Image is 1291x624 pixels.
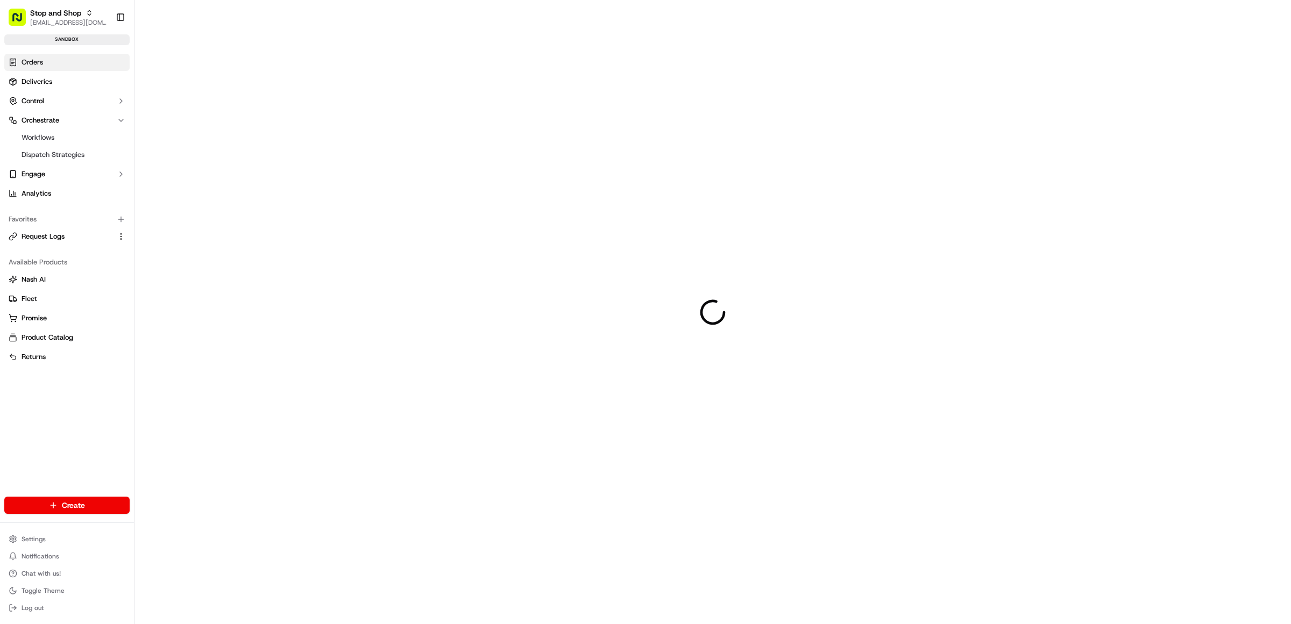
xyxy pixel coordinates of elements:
div: We're available if you need us! [37,113,136,122]
button: Stop and Shop[EMAIL_ADDRESS][DOMAIN_NAME] [4,4,111,30]
button: Product Catalog [4,329,130,346]
span: Create [62,500,85,511]
a: Workflows [17,130,117,145]
button: Request Logs [4,228,130,245]
a: Powered byPylon [76,182,130,190]
span: Request Logs [22,232,65,241]
a: Orders [4,54,130,71]
span: Control [22,96,44,106]
span: API Documentation [102,156,173,167]
button: Orchestrate [4,112,130,129]
a: 💻API Documentation [87,152,177,171]
button: Start new chat [183,106,196,119]
button: [EMAIL_ADDRESS][DOMAIN_NAME] [30,18,107,27]
p: Welcome 👋 [11,43,196,60]
span: Toggle Theme [22,586,65,595]
button: Settings [4,532,130,547]
button: Engage [4,166,130,183]
button: Nash AI [4,271,130,288]
div: 💻 [91,157,100,166]
span: Pylon [107,182,130,190]
a: Analytics [4,185,130,202]
span: Orchestrate [22,116,59,125]
span: Log out [22,604,44,612]
a: Deliveries [4,73,130,90]
span: Analytics [22,189,51,198]
div: sandbox [4,34,130,45]
span: Returns [22,352,46,362]
div: 📗 [11,157,19,166]
button: Control [4,92,130,110]
span: Notifications [22,552,59,561]
button: Fleet [4,290,130,307]
button: Create [4,497,130,514]
div: Available Products [4,254,130,271]
span: Orders [22,58,43,67]
a: Nash AI [9,275,125,284]
button: Chat with us! [4,566,130,581]
span: Engage [22,169,45,179]
span: Chat with us! [22,569,61,578]
span: Nash AI [22,275,46,284]
span: Deliveries [22,77,52,87]
span: Fleet [22,294,37,304]
span: Knowledge Base [22,156,82,167]
a: Fleet [9,294,125,304]
span: Product Catalog [22,333,73,342]
span: Dispatch Strategies [22,150,84,160]
div: Start new chat [37,103,176,113]
span: Promise [22,313,47,323]
button: Returns [4,348,130,365]
a: Request Logs [9,232,112,241]
span: Settings [22,535,46,543]
button: Notifications [4,549,130,564]
img: Nash [11,11,32,32]
a: Product Catalog [9,333,125,342]
button: Log out [4,600,130,615]
a: 📗Knowledge Base [6,152,87,171]
button: Stop and Shop [30,8,81,18]
button: Toggle Theme [4,583,130,598]
div: Favorites [4,211,130,228]
a: Promise [9,313,125,323]
a: Returns [9,352,125,362]
span: Workflows [22,133,54,142]
a: Dispatch Strategies [17,147,117,162]
input: Got a question? Start typing here... [28,69,194,81]
button: Promise [4,310,130,327]
img: 1736555255976-a54dd68f-1ca7-489b-9aae-adbdc363a1c4 [11,103,30,122]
